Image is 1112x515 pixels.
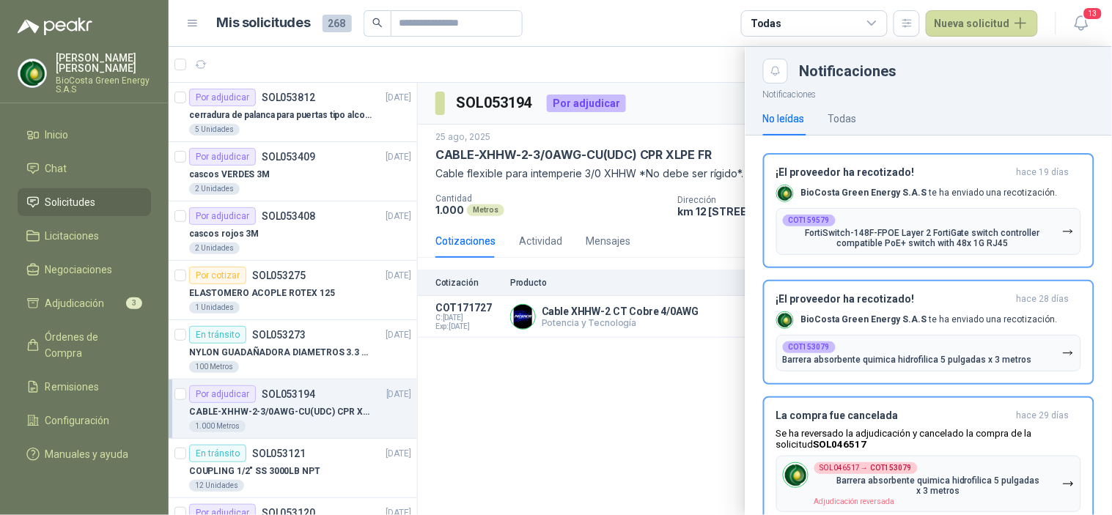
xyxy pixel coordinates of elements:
[18,289,151,317] a: Adjudicación3
[763,59,788,84] button: Close
[45,379,100,395] span: Remisiones
[126,297,142,309] span: 3
[1017,166,1069,179] span: hace 19 días
[776,293,1011,305] h3: ¡El proveedor ha recotizado!
[784,463,808,487] img: Company Logo
[18,188,151,216] a: Solicitudes
[777,312,793,328] img: Company Logo
[323,15,352,32] span: 268
[776,335,1081,371] button: COT153079Barrera absorbente quimica hidrofilica 5 pulgadas x 3 metros
[763,153,1094,268] button: ¡El proveedor ha recotizado!hace 19 días Company LogoBioCosta Green Energy S.A.S te ha enviado un...
[18,373,151,401] a: Remisiones
[18,256,151,284] a: Negociaciones
[56,53,151,73] p: [PERSON_NAME] [PERSON_NAME]
[18,440,151,468] a: Manuales y ayuda
[789,217,830,224] b: COT159579
[828,111,857,127] div: Todas
[783,355,1032,365] p: Barrera absorbente quimica hidrofilica 5 pulgadas x 3 metros
[45,194,96,210] span: Solicitudes
[56,76,151,94] p: BioCosta Green Energy S.A.S
[801,188,927,198] b: BioCosta Green Energy S.A.S
[18,18,92,35] img: Logo peakr
[751,15,781,32] div: Todas
[45,329,137,361] span: Órdenes de Compra
[871,464,912,472] b: COT153079
[217,12,311,34] h1: Mis solicitudes
[814,462,918,474] div: SOL046517 →
[18,155,151,182] a: Chat
[776,166,1011,179] h3: ¡El proveedor ha recotizado!
[45,127,69,143] span: Inicio
[1017,410,1069,422] span: hace 29 días
[18,59,46,87] img: Company Logo
[814,439,867,450] b: SOL046517
[18,222,151,250] a: Licitaciones
[45,446,129,462] span: Manuales y ayuda
[789,344,830,351] b: COT153079
[776,410,1011,422] h3: La compra fue cancelada
[1068,10,1094,37] button: 13
[800,64,1094,78] div: Notificaciones
[783,228,1062,248] p: FortiSwitch-148F-FPOE Layer 2 FortiGate switch controller compatible PoE+ switch with 48x 1G RJ45
[777,185,793,201] img: Company Logo
[45,412,110,429] span: Configuración
[45,262,113,278] span: Negociaciones
[926,10,1038,37] button: Nueva solicitud
[45,228,100,244] span: Licitaciones
[801,187,1058,199] p: te ha enviado una recotización.
[372,18,383,28] span: search
[18,121,151,149] a: Inicio
[18,407,151,434] a: Configuración
[45,295,105,311] span: Adjudicación
[801,314,927,325] b: BioCosta Green Energy S.A.S
[745,84,1112,102] p: Notificaciones
[1017,293,1069,305] span: hace 28 días
[776,208,1081,255] button: COT159579FortiSwitch-148F-FPOE Layer 2 FortiGate switch controller compatible PoE+ switch with 48...
[776,456,1081,512] button: Company LogoSOL046517→COT153079Barrera absorbente quimica hidrofilica 5 pulgadas x 3 metrosAdjudi...
[776,428,1081,450] p: Se ha reversado la adjudicación y cancelado la compra de la solicitud
[1083,7,1103,21] span: 13
[814,475,1062,496] p: Barrera absorbente quimica hidrofilica 5 pulgadas x 3 metros
[814,497,895,505] span: Adjudicación reversada
[18,323,151,367] a: Órdenes de Compra
[763,280,1094,385] button: ¡El proveedor ha recotizado!hace 28 días Company LogoBioCosta Green Energy S.A.S te ha enviado un...
[801,314,1058,326] p: te ha enviado una recotización.
[763,111,805,127] div: No leídas
[45,160,67,177] span: Chat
